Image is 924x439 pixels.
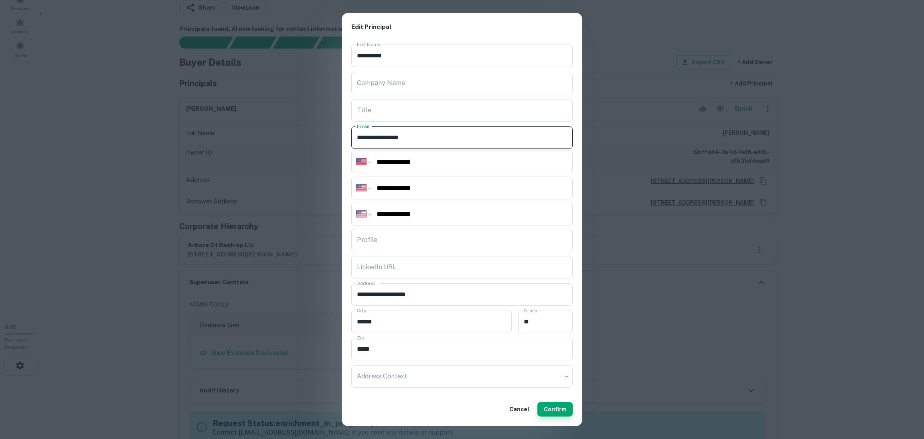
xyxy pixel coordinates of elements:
[357,307,366,314] label: City
[884,375,924,413] iframe: Chat Widget
[506,402,533,417] button: Cancel
[524,307,537,314] label: State
[537,402,573,417] button: Confirm
[342,13,582,41] h2: Edit Principal
[357,41,381,48] label: Full Name
[357,280,375,287] label: Address
[351,365,573,388] div: ​
[357,334,364,341] label: Zip
[357,123,370,130] label: Email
